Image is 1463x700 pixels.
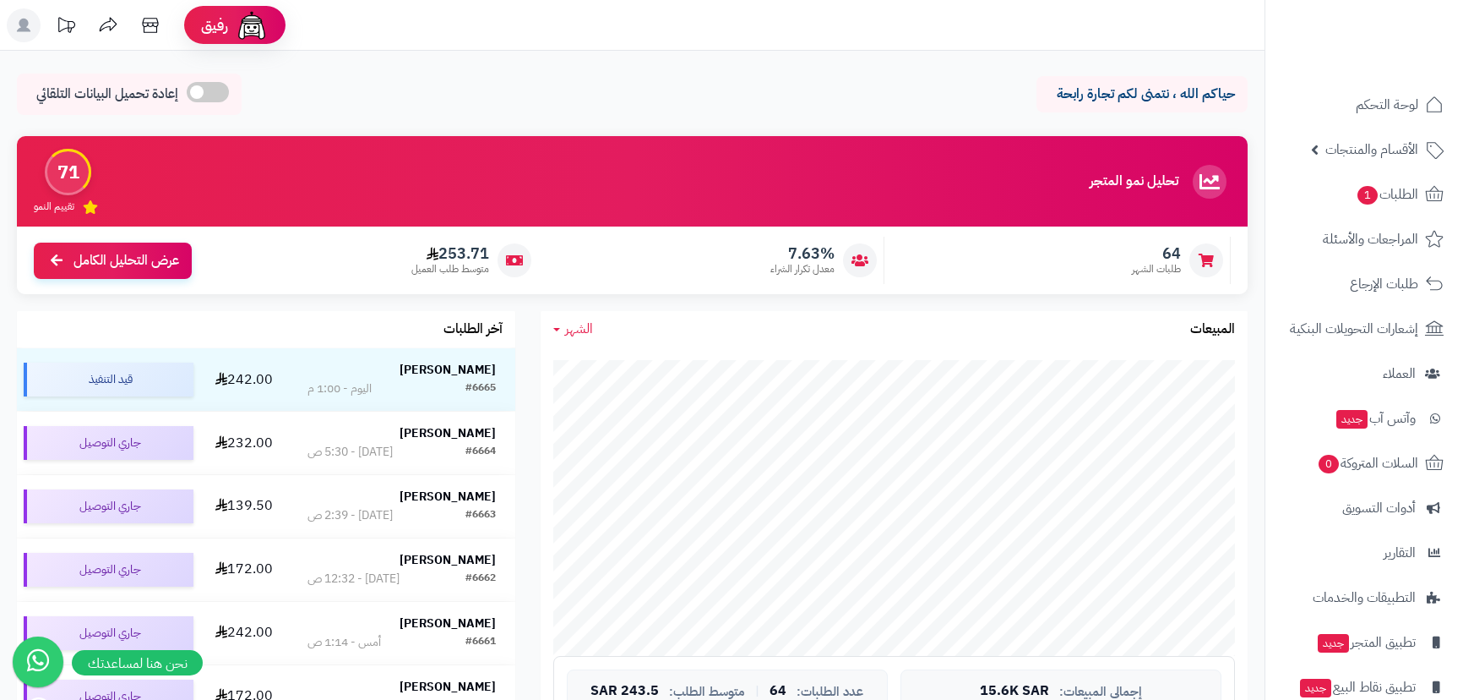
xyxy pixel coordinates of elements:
[1275,488,1453,528] a: أدوات التسويق
[1275,622,1453,663] a: تطبيق المتجرجديد
[755,685,759,697] span: |
[1049,85,1235,104] p: حياكم الله ، نتمنى لكم تجارة رابحة
[200,539,288,601] td: 172.00
[400,615,496,632] strong: [PERSON_NAME]
[770,262,835,276] span: معدل تكرار الشراء
[1300,679,1331,697] span: جديد
[1275,443,1453,484] a: السلات المتروكة0
[34,200,74,214] span: تقييم النمو
[307,571,400,588] div: [DATE] - 12:32 ص
[24,616,193,650] div: جاري التوصيل
[1317,451,1418,475] span: السلات المتروكة
[797,685,863,699] span: عدد الطلبات:
[400,424,496,442] strong: [PERSON_NAME]
[400,488,496,506] strong: [PERSON_NAME]
[1356,183,1418,206] span: الطلبات
[24,489,193,523] div: جاري التوصيل
[465,507,496,524] div: #6663
[24,553,193,587] div: جاري التوصيل
[307,444,393,461] div: [DATE] - 5:30 ص
[1275,219,1453,260] a: المراجعات والأسئلة
[1275,174,1453,215] a: الطلبات1
[400,551,496,569] strong: [PERSON_NAME]
[669,685,745,699] span: متوسط الطلب:
[200,602,288,664] td: 242.00
[465,380,496,397] div: #6665
[235,8,269,42] img: ai-face.png
[1059,685,1142,699] span: إجمالي المبيعات:
[1298,675,1416,699] span: تطبيق نقاط البيع
[565,319,593,339] span: الشهر
[1275,264,1453,304] a: طلبات الإرجاع
[465,571,496,588] div: #6662
[400,678,496,696] strong: [PERSON_NAME]
[1275,353,1453,394] a: العملاء
[1335,407,1416,430] span: وآتس آب
[465,444,496,461] div: #6664
[1318,634,1349,653] span: جديد
[1275,533,1453,573] a: التقارير
[1313,586,1416,610] span: التطبيقات والخدمات
[1275,309,1453,349] a: إشعارات التحويلات البنكية
[200,475,288,538] td: 139.50
[1325,138,1418,161] span: الأقسام والمنتجات
[307,507,393,524] div: [DATE] - 2:39 ص
[1132,262,1181,276] span: طلبات الشهر
[200,412,288,474] td: 232.00
[1132,244,1181,263] span: 64
[307,634,381,651] div: أمس - 1:14 ص
[36,85,178,104] span: إعادة تحميل البيانات التلقائي
[411,262,489,276] span: متوسط طلب العميل
[73,251,179,271] span: عرض التحليل الكامل
[443,322,503,337] h3: آخر الطلبات
[1275,398,1453,439] a: وآتس آبجديد
[1190,322,1235,337] h3: المبيعات
[1316,631,1416,654] span: تطبيق المتجر
[1350,272,1418,296] span: طلبات الإرجاع
[307,380,372,397] div: اليوم - 1:00 م
[1342,496,1416,520] span: أدوات التسويق
[1336,410,1368,429] span: جديد
[1275,85,1453,125] a: لوحة التحكم
[1357,186,1378,205] span: 1
[1383,362,1416,386] span: العملاء
[1275,577,1453,618] a: التطبيقات والخدمات
[1090,174,1178,189] h3: تحليل نمو المتجر
[34,243,192,279] a: عرض التحليل الكامل
[1290,317,1418,341] span: إشعارات التحويلات البنكية
[24,426,193,460] div: جاري التوصيل
[45,8,87,46] a: تحديثات المنصة
[770,244,835,263] span: 7.63%
[201,15,228,36] span: رفيق
[1319,455,1339,473] span: 0
[400,361,496,379] strong: [PERSON_NAME]
[590,684,659,699] span: 243.5 SAR
[1323,227,1418,251] span: المراجعات والأسئلة
[24,363,193,396] div: قيد التنفيذ
[200,348,288,411] td: 242.00
[980,684,1049,699] span: 15.6K SAR
[553,320,593,339] a: الشهر
[1384,541,1416,565] span: التقارير
[1356,93,1418,117] span: لوحة التحكم
[411,244,489,263] span: 253.71
[770,684,786,699] span: 64
[465,634,496,651] div: #6661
